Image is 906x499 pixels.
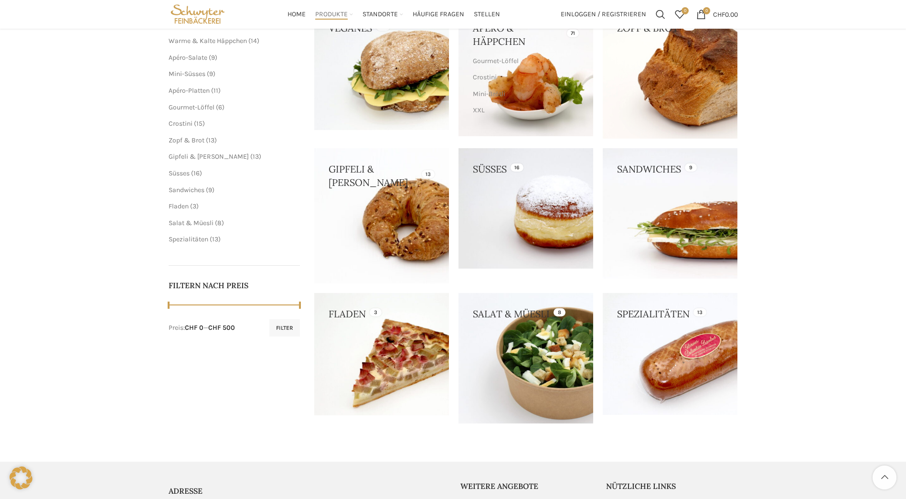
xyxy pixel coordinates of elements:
[606,481,738,491] h5: Nützliche Links
[473,119,576,135] a: Warme & Kalte Häppchen
[474,5,500,24] a: Stellen
[703,7,710,14] span: 0
[473,86,576,102] a: Mini-Brötli
[169,87,210,95] a: Apéro-Platten
[232,5,555,24] div: Main navigation
[315,5,353,24] a: Produkte
[208,186,212,194] span: 9
[682,7,689,14] span: 0
[192,202,196,210] span: 3
[460,481,592,491] h5: Weitere Angebote
[474,10,500,19] span: Stellen
[561,11,646,18] span: Einloggen / Registrieren
[169,486,203,496] span: ADRESSE
[253,152,259,161] span: 13
[169,280,300,291] h5: Filtern nach Preis
[169,323,235,333] div: Preis: —
[670,5,689,24] a: 0
[217,219,222,227] span: 8
[269,319,300,336] button: Filter
[169,103,214,111] a: Gourmet-Löffel
[288,5,306,24] a: Home
[251,37,257,45] span: 14
[670,5,689,24] div: Meine Wunschliste
[713,10,738,18] bdi: 0.00
[213,87,218,95] span: 11
[362,10,398,19] span: Standorte
[288,10,306,19] span: Home
[169,219,213,227] a: Salat & Müesli
[169,54,207,62] a: Apéro-Salate
[212,235,218,243] span: 13
[713,10,725,18] span: CHF
[196,119,203,128] span: 15
[169,37,247,45] a: Warme & Kalte Häppchen
[185,324,203,332] span: CHF 0
[473,53,576,69] a: Gourmet-Löffel
[692,5,743,24] a: 0 CHF0.00
[473,102,576,119] a: XXL
[209,70,213,78] span: 9
[208,136,214,144] span: 13
[651,5,670,24] a: Suchen
[218,103,222,111] span: 6
[413,5,464,24] a: Häufige Fragen
[169,235,208,243] a: Spezialitäten
[315,10,348,19] span: Produkte
[473,69,576,86] a: Crostini
[169,169,190,177] a: Süsses
[873,466,896,489] a: Scroll to top button
[362,5,403,24] a: Standorte
[193,169,200,177] span: 16
[208,324,235,332] span: CHF 500
[169,202,189,210] a: Fladen
[169,70,205,78] a: Mini-Süsses
[413,10,464,19] span: Häufige Fragen
[556,5,651,24] a: Einloggen / Registrieren
[169,152,249,161] a: Gipfeli & [PERSON_NAME]
[169,136,204,144] a: Zopf & Brot
[169,119,192,128] a: Crostini
[211,54,215,62] span: 9
[169,186,204,194] a: Sandwiches
[169,10,227,18] a: Site logo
